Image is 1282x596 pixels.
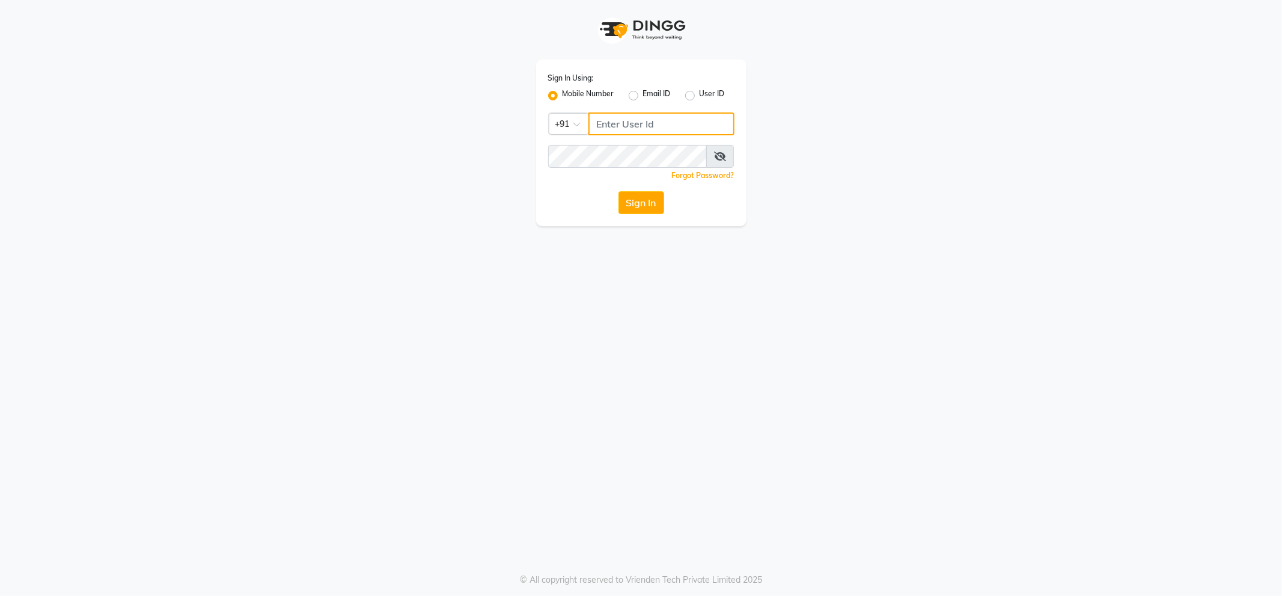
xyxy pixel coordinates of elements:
img: logo1.svg [593,12,689,48]
button: Sign In [618,191,664,214]
input: Username [548,145,707,168]
label: Email ID [643,88,671,103]
a: Forgot Password? [672,171,734,180]
label: Mobile Number [563,88,614,103]
input: Username [588,112,734,135]
label: User ID [700,88,725,103]
label: Sign In Using: [548,73,594,84]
